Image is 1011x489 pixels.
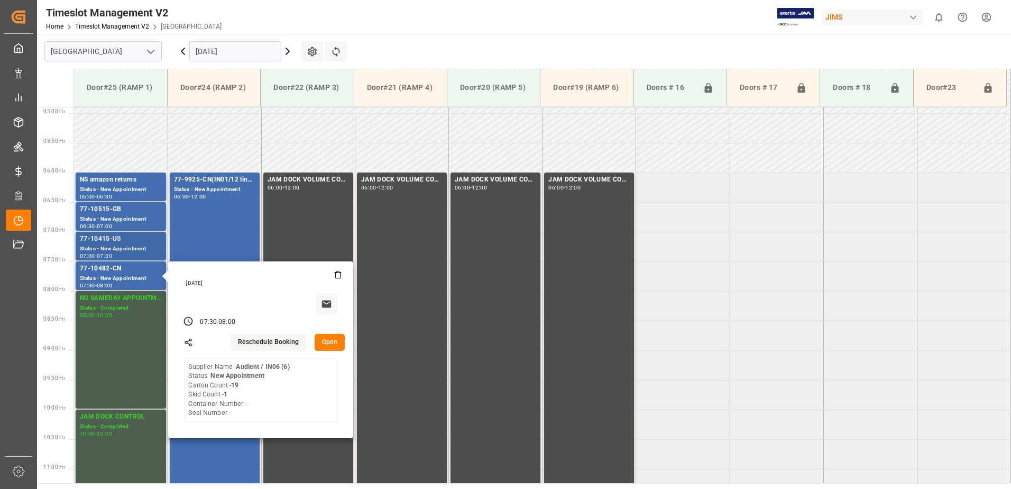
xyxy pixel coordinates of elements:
[470,185,472,190] div: -
[236,363,289,370] b: Audient / IN06 (6)
[269,78,345,97] div: Door#22 (RAMP 3)
[95,431,97,436] div: -
[97,253,112,258] div: 07:30
[43,286,65,292] span: 08:00 Hr
[549,78,624,97] div: Door#19 (RAMP 6)
[176,78,252,97] div: Door#24 (RAMP 2)
[46,5,222,21] div: Timeslot Management V2
[97,224,112,229] div: 07:00
[174,185,255,194] div: Status - New Appointment
[43,316,65,322] span: 08:30 Hr
[80,194,95,199] div: 06:00
[361,175,443,185] div: JAM DOCK VOLUME CONTROL
[80,175,162,185] div: NS amazon returns
[97,313,112,318] div: 10:00
[189,41,281,61] input: DD.MM.YYYY
[82,78,159,97] div: Door#25 (RAMP 1)
[472,185,487,190] div: 12:00
[455,185,470,190] div: 06:00
[75,23,149,30] a: Timeslot Management V2
[224,391,227,398] b: 1
[829,78,885,98] div: Doors # 18
[217,318,218,327] div: -
[43,138,65,144] span: 05:30 Hr
[455,175,536,185] div: JAM DOCK VOLUME CONTROL
[821,7,927,27] button: JIMS
[218,318,235,327] div: 08:00
[268,175,349,185] div: JAM DOCK VOLUME CONTROL
[142,43,158,60] button: open menu
[80,313,95,318] div: 08:00
[283,185,284,190] div: -
[43,197,65,203] span: 06:30 Hr
[43,257,65,262] span: 07:30 Hr
[80,304,162,313] div: Status - Completed
[80,293,162,304] div: NO SAMEDAY APPOINTMENT
[951,5,975,29] button: Help Center
[922,78,978,98] div: Door#23
[363,78,438,97] div: Door#21 (RAMP 4)
[80,234,162,245] div: 77-10415-US
[43,227,65,233] span: 07:00 Hr
[43,405,65,411] span: 10:00 Hr
[315,334,345,351] button: Open
[80,204,162,215] div: 77-10515-GB
[736,78,792,98] div: Doors # 17
[80,283,95,288] div: 07:30
[182,279,342,287] div: [DATE]
[80,274,162,283] div: Status - New Appointment
[44,41,162,61] input: Type to search/select
[189,194,190,199] div: -
[80,215,162,224] div: Status - New Appointment
[43,434,65,440] span: 10:30 Hr
[43,108,65,114] span: 05:00 Hr
[548,185,564,190] div: 06:00
[564,185,565,190] div: -
[642,78,698,98] div: Doors # 16
[95,313,97,318] div: -
[231,334,306,351] button: Reschedule Booking
[231,382,238,389] b: 19
[821,10,923,25] div: JIMS
[376,185,378,190] div: -
[361,185,376,190] div: 06:00
[174,194,189,199] div: 06:00
[80,422,162,431] div: Status - Completed
[97,283,112,288] div: 08:00
[80,412,162,422] div: JAM DOCK CONTROL
[548,175,630,185] div: JAM DOCK VOLUME CONTROL
[80,431,95,436] div: 10:00
[174,175,255,185] div: 77-9925-CN(IN01/12 lines)
[80,185,162,194] div: Status - New Appointment
[268,185,283,190] div: 06:00
[46,23,63,30] a: Home
[43,464,65,470] span: 11:00 Hr
[95,224,97,229] div: -
[565,185,581,190] div: 12:00
[95,253,97,258] div: -
[80,245,162,253] div: Status - New Appointment
[188,363,289,418] div: Supplier Name - Status - Carton Count - Skid Count - Container Number - Seal Number -
[97,431,112,436] div: 12:00
[456,78,531,97] div: Door#20 (RAMP 5)
[200,318,217,327] div: 07:30
[95,283,97,288] div: -
[97,194,112,199] div: 06:30
[191,194,206,199] div: 12:00
[210,372,264,379] b: New Appointment
[43,346,65,351] span: 09:00 Hr
[80,224,95,229] div: 06:30
[80,264,162,274] div: 77-10482-CN
[43,168,65,174] span: 06:00 Hr
[777,8,814,26] img: Exertis%20JAM%20-%20Email%20Logo.jpg_1722504956.jpg
[927,5,951,29] button: show 0 new notifications
[43,375,65,381] span: 09:30 Hr
[378,185,393,190] div: 12:00
[284,185,300,190] div: 12:00
[95,194,97,199] div: -
[80,253,95,258] div: 07:00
